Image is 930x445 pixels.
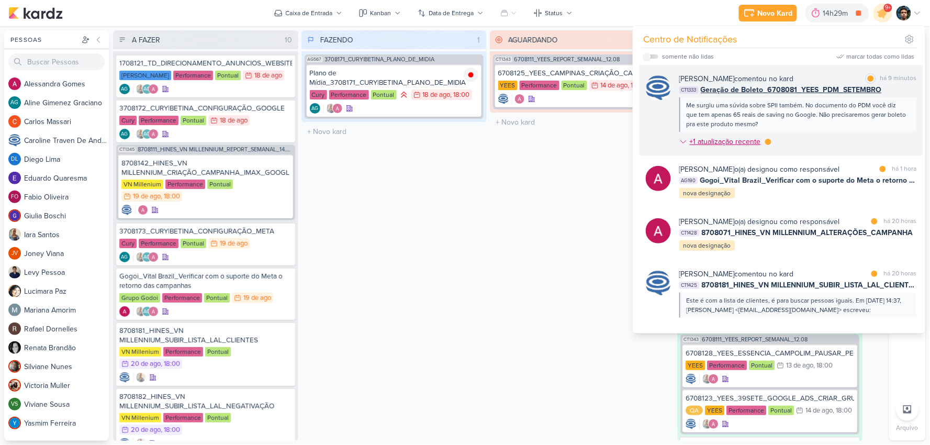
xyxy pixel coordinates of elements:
div: Plano de Mídia_3708171_CURY|BETINA_PLANO_DE_MIDIA [310,69,478,87]
div: há 1 hora [892,164,917,175]
div: 6708128_YEES_ESSENCIA_CAMPOLIM_PAUSAR_PEÇA_FACHADA [686,349,855,358]
img: Iara Santos [702,419,713,429]
img: Silviane Nunes [8,360,21,373]
div: S i l v i a n e N u n e s [24,361,109,372]
div: , 18:00 [814,362,833,369]
img: Carlos Massari [8,115,21,128]
div: Aline Gimenez Graciano [142,129,152,139]
div: Me surgiu uma súvida sobre SPII também. No documento do PDM você diz que tem apenas 65 reais de s... [687,101,909,129]
img: Caroline Traven De Andrade [498,94,509,104]
img: Levy Pessoa [8,266,21,279]
div: Aline Gimenez Graciano [119,129,130,139]
div: Pontual [769,406,794,415]
div: Performance [139,239,178,248]
div: Colaboradores: Iara Santos [133,372,146,383]
b: [PERSON_NAME] [679,74,735,83]
div: Pontual [215,71,241,80]
div: G i u l i a B o s c h i [24,210,109,221]
div: Aline Gimenez Graciano [119,84,130,94]
img: Caroline Traven De Andrade [646,75,671,101]
img: tracking [464,68,478,82]
div: L u c i m a r a P a z [24,286,109,297]
div: Criador(a): Caroline Traven De Andrade [119,372,130,383]
div: Colaboradores: Iara Santos, Aline Gimenez Graciano, Alessandra Gomes [133,129,159,139]
input: Buscar Pessoas [8,53,105,70]
div: 18 de ago [220,117,248,124]
div: YEES [498,81,518,90]
span: CT1343 [495,57,512,62]
div: Performance [727,406,767,415]
span: 8708111_HINES_VN MILLENNIUM_REPORT_SEMANAL_14.08 [138,147,293,152]
img: Caroline Traven De Andrade [8,134,21,147]
div: Colaboradores: Iara Santos, Alessandra Gomes [700,374,719,384]
div: Criador(a): Aline Gimenez Graciano [310,103,320,114]
div: o(a) designou como responsável [679,164,840,175]
div: Aline Gimenez Graciano [8,96,21,109]
div: I a r a S a n t o s [24,229,109,240]
div: 8708142_HINES_VN MILLENNIUM_CRIAÇÃO_CAMPANHA_IMAX_GOOGLE_ADS [121,159,290,177]
img: Rafael Dornelles [8,322,21,335]
p: AG [144,309,151,315]
div: nova designação [679,240,735,251]
img: Iara Santos [136,306,146,317]
div: Pontual [562,81,587,90]
div: Performance [139,116,178,125]
div: 6708125_YEES_CAMPINAS_CRIAÇÃO_CAMPANHA_IAMAX_GOOGLE_ADS [498,69,667,78]
div: VN Millenium [121,180,163,189]
span: AG190 [679,177,698,184]
span: CT1428 [679,229,700,237]
div: Criador(a): Aline Gimenez Graciano [119,84,130,94]
div: V i v i a n e S o u s a [24,399,109,410]
span: 6708111_YEES_REPORT_SEMANAL_12.08 [702,337,808,342]
div: Centro de Notificações [644,32,737,47]
button: Novo Kard [739,5,797,21]
div: Criador(a): Caroline Traven De Andrade [686,419,697,429]
div: L e v y P e s s o a [24,267,109,278]
div: Performance [329,90,369,99]
div: YEES [705,406,725,415]
img: kardz.app [8,7,63,19]
div: Pontual [207,180,233,189]
p: AG [144,87,151,92]
span: Gogoi_Vital Brazil_Verificar com o suporte do Meta o retorno das campanhas [700,175,917,186]
div: Pontual [371,90,397,99]
div: F a b i o O l i v e i r a [24,192,109,203]
div: Cury [119,239,137,248]
div: 20 de ago [131,361,161,368]
div: Colaboradores: Iara Santos, Alessandra Gomes [700,419,719,429]
img: Alessandra Gomes [646,166,671,191]
span: CT1343 [683,337,700,342]
div: , 18:00 [161,427,180,433]
div: Aline Gimenez Graciano [142,84,152,94]
div: A l i n e G i m e n e z G r a c i a n o [24,97,109,108]
span: 8708181_HINES_VN MILLENNIUM_SUBIR_LISTA_LAL_CLIENTES [702,280,917,291]
img: Alessandra Gomes [148,306,159,317]
div: somente não lidas [663,52,714,61]
div: Colaboradores: Iara Santos, Alessandra Gomes [323,103,343,114]
div: , 18:00 [628,82,647,89]
div: comentou no kard [679,269,794,280]
div: 13 de ago [787,362,814,369]
div: Colaboradores: Alessandra Gomes [512,94,525,104]
img: Mariana Amorim [8,304,21,316]
div: Este é com a lista de clientes, é para buscar pessoas iguais. Em [DATE] 14:37, [PERSON_NAME] <[EM... [687,296,909,315]
div: Gogoi_Vital Brazil_Verificar com o suporte do Meta o retorno das campanhas [119,272,292,291]
span: 8708071_HINES_VN MILLENNIUM_ALTERAÇÕES_CAMPANHA [702,227,913,238]
div: Novo Kard [758,8,793,19]
img: Iara Santos [136,84,146,94]
img: Caroline Traven De Andrade [686,419,697,429]
div: C a r l o s M a s s a r i [24,116,109,127]
img: Yasmim Ferreira [8,417,21,429]
img: Alessandra Gomes [8,77,21,90]
img: Victoria Muller [8,379,21,392]
div: Colaboradores: Iara Santos, Aline Gimenez Graciano, Alessandra Gomes [133,252,159,262]
div: 1708121_TD_DIRECIONAMENTO_ANUNCIOS_WEBSITE [119,59,292,68]
p: AG [311,106,318,112]
b: [PERSON_NAME] [679,270,735,279]
div: QA [686,406,703,415]
div: Cury [119,116,137,125]
p: AG [144,255,151,260]
img: Caroline Traven De Andrade [119,372,130,383]
div: 19 de ago [220,240,248,247]
div: 20 de ago [131,427,161,433]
